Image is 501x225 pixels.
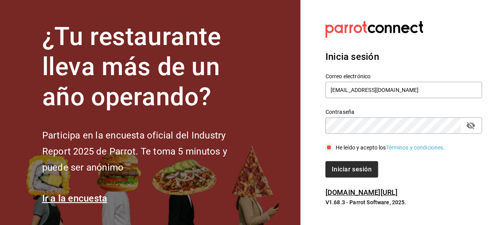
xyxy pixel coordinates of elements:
[42,22,253,112] h1: ¿Tu restaurante lleva más de un año operando?
[42,193,107,204] a: Ir a la encuesta
[386,144,445,151] a: Términos y condiciones.
[326,110,482,115] label: Contraseña
[326,74,482,79] label: Correo electrónico
[326,188,397,196] a: [DOMAIN_NAME][URL]
[326,50,482,64] h3: Inicia sesión
[326,82,482,98] input: Ingresa tu correo electrónico
[336,144,445,152] div: He leído y acepto los
[326,198,482,206] p: V1.68.3 - Parrot Software, 2025.
[42,128,253,175] h2: Participa en la encuesta oficial del Industry Report 2025 de Parrot. Te toma 5 minutos y puede se...
[464,119,478,132] button: passwordField
[326,161,378,178] button: Iniciar sesión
